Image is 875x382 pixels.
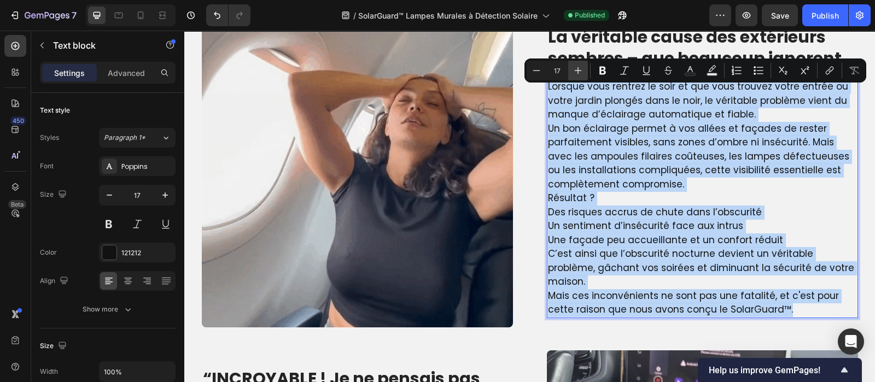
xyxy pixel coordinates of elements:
p: Un bon éclairage permet à vos allées et façades de rester parfaitement visibles, sans zones d’omb... [364,91,673,161]
button: Publish [802,4,848,26]
div: Undo/Redo [206,4,250,26]
p: Des risques accrus de chute dans l’obscurité Un sentiment d’insécurité face aux intrus Une façade... [364,175,673,217]
div: Show more [83,304,133,315]
p: Settings [54,67,85,79]
span: Save [771,11,789,20]
button: Show more [40,299,176,319]
button: Show survey - Help us improve GemPages! [709,363,851,377]
div: Styles [40,133,59,143]
div: Align [40,274,71,289]
div: 450 [10,116,26,125]
div: Color [40,248,57,257]
span: Published [575,10,605,20]
iframe: Design area [184,31,875,382]
p: C’est ainsi que l’obscurité nocturne devient un véritable problème, gâchant vos soirées et diminu... [364,216,673,258]
span: Paragraph 1* [104,133,145,143]
div: Width [40,367,58,377]
div: Rich Text Editor. Editing area: main [363,48,674,287]
div: Text style [40,105,70,115]
span: Help us improve GemPages! [709,365,838,375]
div: Size [40,187,69,202]
div: Publish [812,10,839,21]
div: Font [40,161,54,171]
p: Résultat ? [364,161,673,175]
p: Text block [53,39,146,52]
div: Open Intercom Messenger [838,328,864,355]
p: Advanced [108,67,145,79]
div: Poppins [121,162,173,172]
div: 121212 [121,248,173,258]
input: Auto [100,362,175,381]
p: 7 [72,9,77,22]
div: Editor contextual toolbar [524,58,866,83]
div: Beta [8,200,26,209]
span: SolarGuard™ Lampes Murales à Détection Solaire [358,10,538,21]
p: Lorsque vous rentrez le soir et que vous trouvez votre entrée ou votre jardin plongés dans le noi... [364,49,673,91]
span: / [353,10,356,21]
button: Save [762,4,798,26]
div: Size [40,339,69,354]
button: Paragraph 1* [99,128,176,148]
button: 7 [4,4,81,26]
p: Mais ces inconvénients ne sont pas une fatalité, et c'est pour cette raison que nous avons conçu ... [364,258,673,286]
